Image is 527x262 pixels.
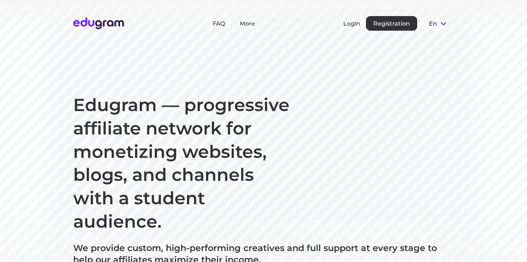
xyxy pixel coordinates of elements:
[343,20,360,27] button: Login
[240,20,255,27] a: More
[73,18,124,29] img: Edugram Logo
[213,20,225,27] a: FAQ
[423,16,454,31] button: en
[366,16,417,31] button: Registration
[429,20,436,27] span: en
[73,94,293,233] h1: Edugram — progressive affiliate network for monetizing websites, blogs, and channels with a stude...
